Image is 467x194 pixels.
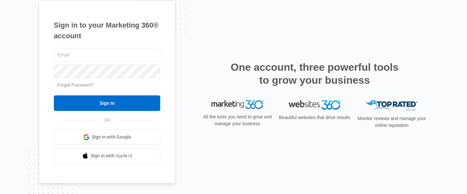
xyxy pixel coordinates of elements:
h2: One account, three powerful tools to grow your business [229,61,401,87]
span: OR [99,117,115,124]
p: All the tools you need to grow and manage your business [201,114,274,127]
p: Beautiful websites that drive results [278,114,351,121]
input: Sign In [54,95,160,111]
a: Sign in with Google [54,129,160,145]
a: Sign in with Apple Id [54,148,160,164]
a: Forgot Password? [57,82,94,88]
h1: Sign in to your Marketing 360® account [54,20,160,41]
span: Sign in with Google [92,134,131,140]
span: Sign in with Apple Id [91,152,132,159]
img: Websites 360 [289,100,341,110]
p: Monitor reviews and manage your online reputation [355,115,428,129]
img: Marketing 360 [211,100,263,109]
input: Email [54,48,160,62]
img: Top Rated Local [366,100,418,111]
